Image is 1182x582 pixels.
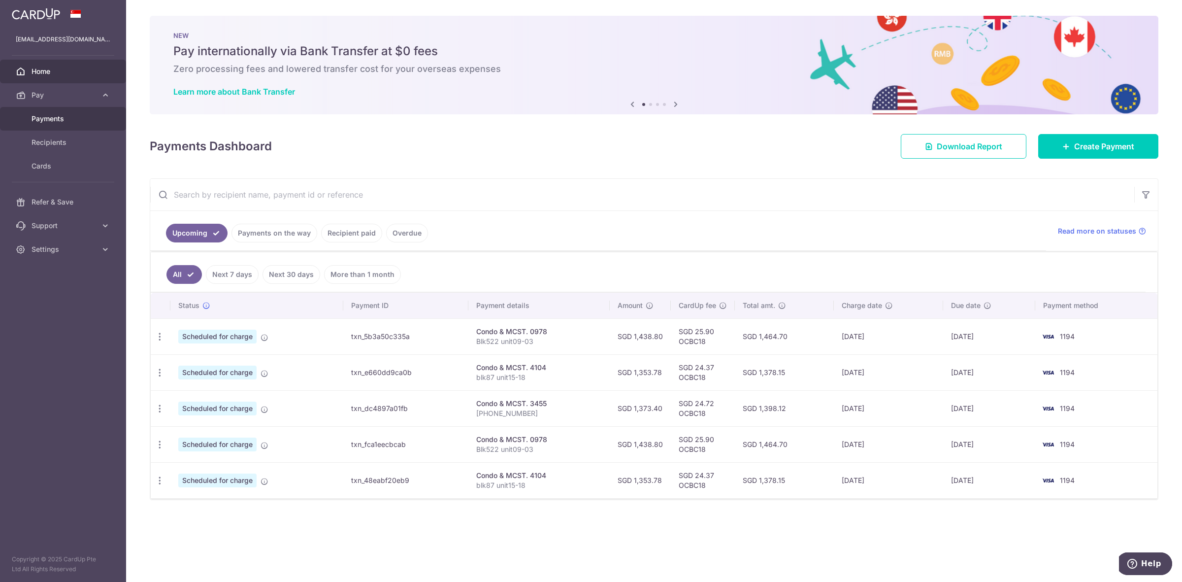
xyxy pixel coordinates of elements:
a: Next 7 days [206,265,259,284]
td: SGD 24.37 OCBC18 [671,354,735,390]
span: Download Report [937,140,1002,152]
p: [EMAIL_ADDRESS][DOMAIN_NAME] [16,34,110,44]
p: Blk522 unit09-03 [476,337,602,346]
img: Bank transfer banner [150,16,1158,114]
span: Total amt. [743,301,775,310]
span: Due date [951,301,981,310]
span: Recipients [32,137,97,147]
td: [DATE] [834,426,943,462]
div: Condo & MCST. 4104 [476,471,602,480]
input: Search by recipient name, payment id or reference [150,179,1134,210]
h6: Zero processing fees and lowered transfer cost for your overseas expenses [173,63,1135,75]
img: Bank Card [1038,439,1058,450]
td: [DATE] [834,354,943,390]
span: Amount [618,301,643,310]
iframe: Opens a widget where you can find more information [1119,552,1172,577]
span: Create Payment [1074,140,1134,152]
p: blk87 unit15-18 [476,480,602,490]
td: txn_e660dd9ca0b [343,354,468,390]
span: Pay [32,90,97,100]
img: Bank Card [1038,367,1058,378]
span: Scheduled for charge [178,402,257,415]
span: Settings [32,244,97,254]
th: Payment method [1035,293,1157,318]
a: Next 30 days [263,265,320,284]
h5: Pay internationally via Bank Transfer at $0 fees [173,43,1135,59]
td: SGD 1,438.80 [610,426,671,462]
span: 1194 [1060,332,1075,341]
span: Payments [32,114,97,124]
a: Learn more about Bank Transfer [173,87,295,97]
h4: Payments Dashboard [150,137,272,155]
div: Condo & MCST. 0978 [476,435,602,445]
td: [DATE] [834,390,943,426]
td: [DATE] [943,462,1035,498]
span: Cards [32,161,97,171]
td: SGD 1,378.15 [735,462,834,498]
span: Help [22,7,42,16]
a: Payments on the way [231,224,317,242]
td: SGD 1,464.70 [735,426,834,462]
span: Read more on statuses [1058,226,1136,236]
td: SGD 25.90 OCBC18 [671,318,735,354]
div: Condo & MCST. 3455 [476,399,602,409]
img: Bank Card [1038,475,1058,486]
span: 1194 [1060,476,1075,484]
td: [DATE] [943,354,1035,390]
span: Scheduled for charge [178,474,257,487]
td: txn_48eabf20eb9 [343,462,468,498]
td: SGD 1,373.40 [610,390,671,426]
span: Scheduled for charge [178,330,257,343]
span: Scheduled for charge [178,438,257,451]
span: Support [32,221,97,231]
td: SGD 1,353.78 [610,354,671,390]
p: NEW [173,32,1135,39]
td: [DATE] [943,390,1035,426]
a: Upcoming [166,224,228,242]
a: More than 1 month [324,265,401,284]
td: SGD 25.90 OCBC18 [671,426,735,462]
td: [DATE] [943,426,1035,462]
span: Refer & Save [32,197,97,207]
img: Bank Card [1038,403,1058,414]
span: 1194 [1060,440,1075,448]
td: txn_5b3a50c335a [343,318,468,354]
a: Overdue [386,224,428,242]
a: Download Report [901,134,1026,159]
th: Payment ID [343,293,468,318]
td: SGD 1,464.70 [735,318,834,354]
td: txn_fca1eecbcab [343,426,468,462]
span: Status [178,301,199,310]
p: Blk522 unit09-03 [476,445,602,454]
span: Scheduled for charge [178,366,257,379]
td: SGD 1,398.12 [735,390,834,426]
td: SGD 1,353.78 [610,462,671,498]
span: 1194 [1060,404,1075,412]
div: Condo & MCST. 4104 [476,363,602,373]
span: CardUp fee [679,301,716,310]
td: [DATE] [834,318,943,354]
a: Create Payment [1038,134,1158,159]
span: Home [32,67,97,76]
td: SGD 24.37 OCBC18 [671,462,735,498]
td: [DATE] [834,462,943,498]
th: Payment details [468,293,610,318]
div: Condo & MCST. 0978 [476,327,602,337]
td: SGD 24.72 OCBC18 [671,390,735,426]
a: Recipient paid [321,224,382,242]
td: SGD 1,438.80 [610,318,671,354]
td: txn_dc4897a01fb [343,390,468,426]
img: CardUp [12,8,60,20]
td: [DATE] [943,318,1035,354]
p: blk87 unit15-18 [476,373,602,382]
span: Charge date [842,301,882,310]
span: 1194 [1060,368,1075,377]
img: Bank Card [1038,331,1058,342]
td: SGD 1,378.15 [735,354,834,390]
a: All [166,265,202,284]
a: Read more on statuses [1058,226,1146,236]
p: [PHONE_NUMBER] [476,409,602,418]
